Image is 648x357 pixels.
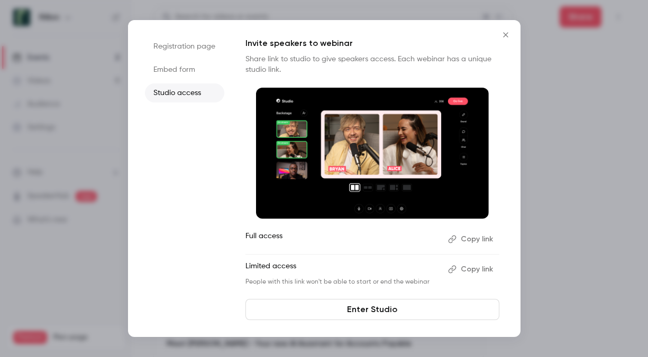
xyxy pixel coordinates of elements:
p: Full access [245,231,440,248]
button: Copy link [444,261,499,278]
li: Registration page [145,37,224,56]
a: Enter Studio [245,299,499,320]
button: Copy link [444,231,499,248]
li: Embed form [145,60,224,79]
li: Studio access [145,83,224,102]
img: Invite speakers to webinar [256,88,489,219]
button: Close [495,24,516,45]
p: People with this link won't be able to start or end the webinar [245,278,440,286]
p: Limited access [245,261,440,278]
p: Invite speakers to webinar [245,37,499,50]
p: Share link to studio to give speakers access. Each webinar has a unique studio link. [245,54,499,75]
